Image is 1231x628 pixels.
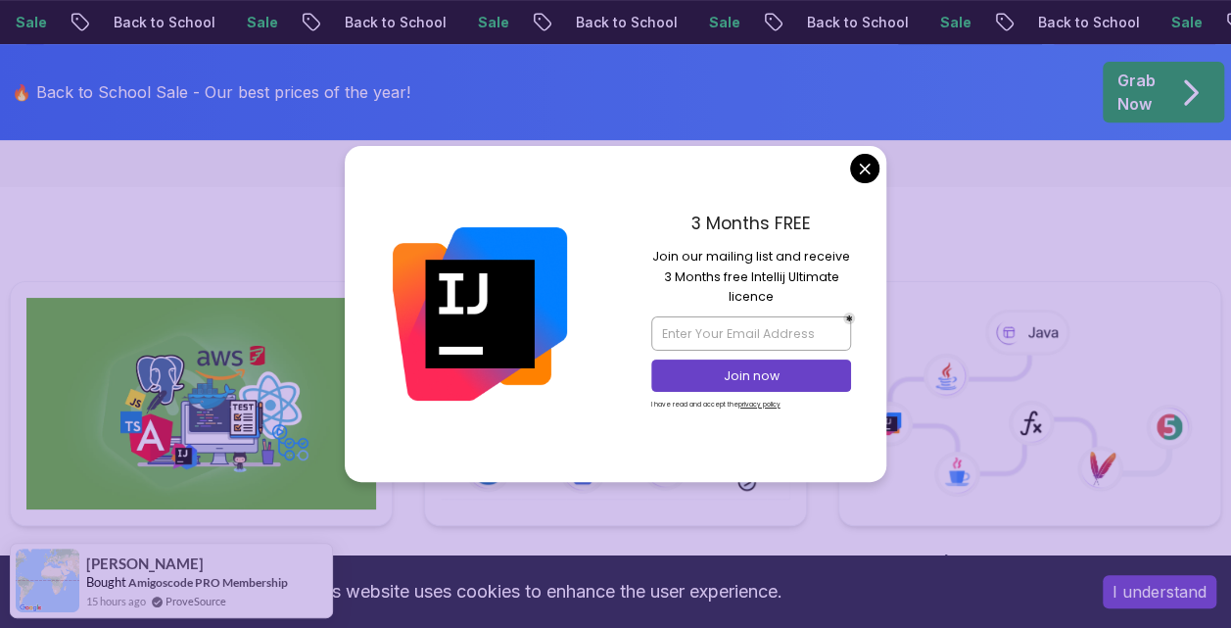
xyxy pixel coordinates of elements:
p: Sale [900,13,963,32]
a: ProveSource [166,593,226,609]
div: This website uses cookies to enhance the user experience. [15,570,1073,613]
p: Back to School [305,13,438,32]
p: Sale [669,13,732,32]
span: 15 hours ago [86,593,146,609]
p: Grab Now [1117,69,1156,116]
img: provesource social proof notification image [16,549,79,612]
p: Sale [207,13,269,32]
p: Back to School [73,13,207,32]
p: Back to School [536,13,669,32]
p: Back to School [998,13,1131,32]
h2: Core Java (Java Master Class) [838,550,1221,577]
h2: Java Full Stack [424,550,807,577]
span: [PERSON_NAME] [86,556,204,572]
img: Full Stack Professional v2 [26,298,376,509]
a: Amigoscode PRO Membership [128,575,288,590]
p: Sale [1131,13,1194,32]
span: Bought [86,574,126,590]
p: Sale [438,13,500,32]
p: 🔥 Back to School Sale - Our best prices of the year! [12,80,410,104]
p: Back to School [767,13,900,32]
button: Accept cookies [1103,575,1216,608]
